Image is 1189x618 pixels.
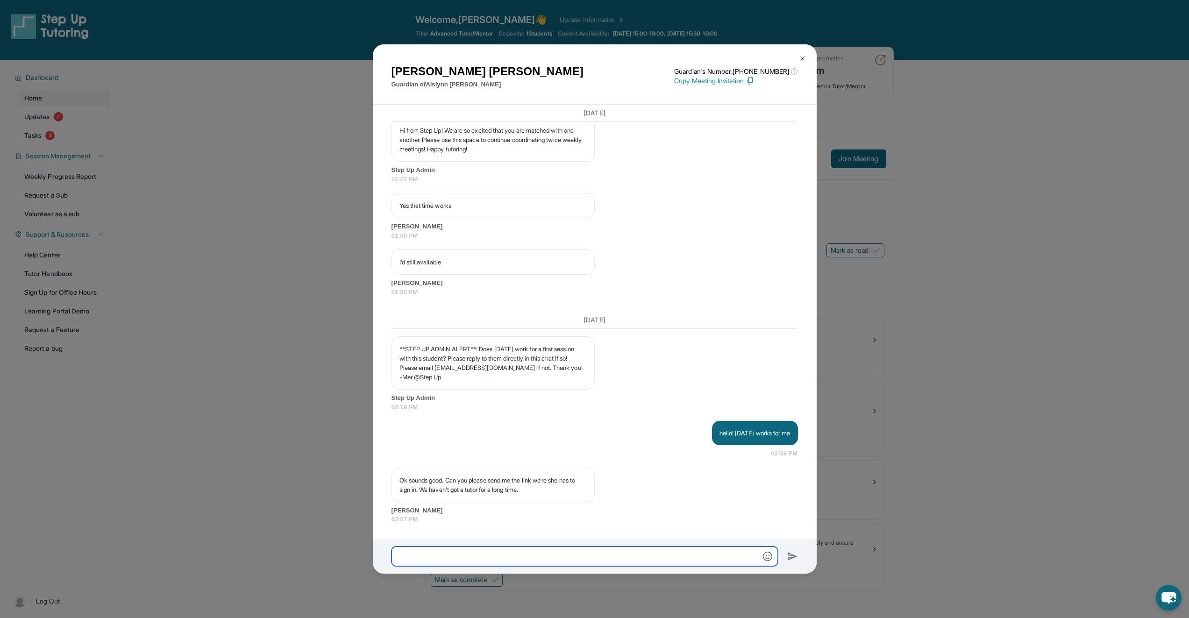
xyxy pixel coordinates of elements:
span: 01:00 PM [392,231,798,241]
p: Yes that time works [399,201,587,210]
img: Emoji [763,552,772,561]
p: hello! [DATE] works for me [719,428,790,438]
button: chat-button [1156,585,1182,611]
p: Ok sounds good. Can you please send me the link we're she has to sign in. We haven't got a tutor ... [399,476,587,494]
span: Step Up Admin [392,165,798,175]
p: Copy Meeting Invitation [674,76,797,85]
span: ⓘ [791,67,797,76]
h1: [PERSON_NAME] [PERSON_NAME] [392,63,584,80]
p: **STEP UP ADMIN ALERT**: Does [DATE] work for a first session with this student? Please reply to ... [399,344,587,382]
p: Hi from Step Up! We are so excited that you are matched with one another. Please use this space t... [399,126,587,154]
h3: [DATE] [392,315,798,325]
p: Guardian's Number: [PHONE_NUMBER] [674,67,797,76]
span: 12:22 PM [392,175,798,184]
img: Close Icon [799,55,806,62]
img: Send icon [787,551,798,562]
h3: [DATE] [392,108,798,118]
p: I'd still available [399,257,587,267]
span: 01:00 PM [392,288,798,297]
span: 03:07 PM [392,515,798,524]
span: [PERSON_NAME] [392,506,798,515]
span: [PERSON_NAME] [392,278,798,288]
span: 02:56 PM [771,449,798,458]
span: 02:19 PM [392,403,798,412]
span: [PERSON_NAME] [392,222,798,231]
span: Step Up Admin [392,393,798,403]
p: Guardian of Aislynn [PERSON_NAME] [392,80,584,89]
img: Copy Icon [746,77,754,85]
